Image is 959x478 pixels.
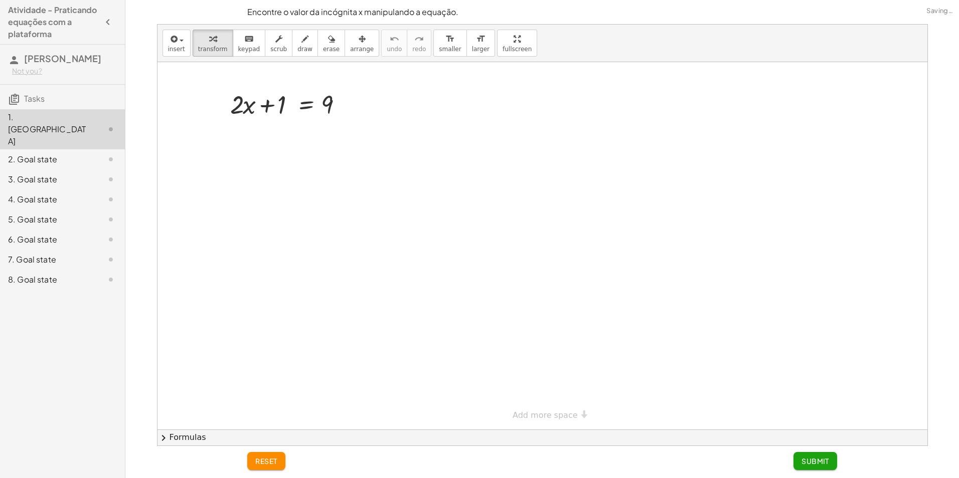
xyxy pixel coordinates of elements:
[255,456,277,465] span: reset
[513,410,578,420] span: Add more space
[472,46,490,53] span: larger
[8,4,99,40] h4: Atividade - Praticando equações com a plataforma
[390,33,399,45] i: undo
[476,33,486,45] i: format_size
[8,111,89,147] div: 1. [GEOGRAPHIC_DATA]
[387,46,402,53] span: undo
[926,6,953,16] span: Saving…
[292,30,318,57] button: draw
[8,193,89,205] div: 4. Goal state
[8,173,89,185] div: 3. Goal state
[24,93,45,104] span: Tasks
[8,274,89,286] div: 8. Goal state
[247,6,837,18] p: Encontre o valor da incógnita x manipulando a equação.
[381,30,407,57] button: undoundo
[407,30,431,57] button: redoredo
[503,46,532,53] span: fullscreen
[445,33,455,45] i: format_size
[105,153,117,165] i: Task not started.
[802,456,829,465] span: Submit
[238,46,260,53] span: keypad
[105,213,117,225] i: Task not started.
[168,46,185,53] span: insert
[193,30,233,57] button: transform
[163,30,191,57] button: insert
[105,274,117,286] i: Task not started.
[105,254,117,266] i: Task not started.
[8,213,89,225] div: 5. Goal state
[24,53,101,64] span: [PERSON_NAME]
[198,46,228,53] span: transform
[8,254,89,266] div: 7. Goal state
[317,30,345,57] button: erase
[12,66,117,76] div: Not you?
[233,30,266,57] button: keyboardkeypad
[350,46,374,53] span: arrange
[247,452,285,470] button: reset
[412,46,426,53] span: redo
[414,33,424,45] i: redo
[244,33,254,45] i: keyboard
[433,30,466,57] button: format_sizesmaller
[157,432,170,444] span: chevron_right
[105,233,117,246] i: Task not started.
[439,46,461,53] span: smaller
[105,123,117,135] i: Task not started.
[270,46,287,53] span: scrub
[497,30,537,57] button: fullscreen
[793,452,837,470] button: Submit
[8,153,89,165] div: 2. Goal state
[345,30,379,57] button: arrange
[105,173,117,185] i: Task not started.
[157,429,927,445] button: chevron_rightFormulas
[105,193,117,205] i: Task not started.
[265,30,292,57] button: scrub
[466,30,495,57] button: format_sizelarger
[8,233,89,246] div: 6. Goal state
[323,46,340,53] span: erase
[297,46,312,53] span: draw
